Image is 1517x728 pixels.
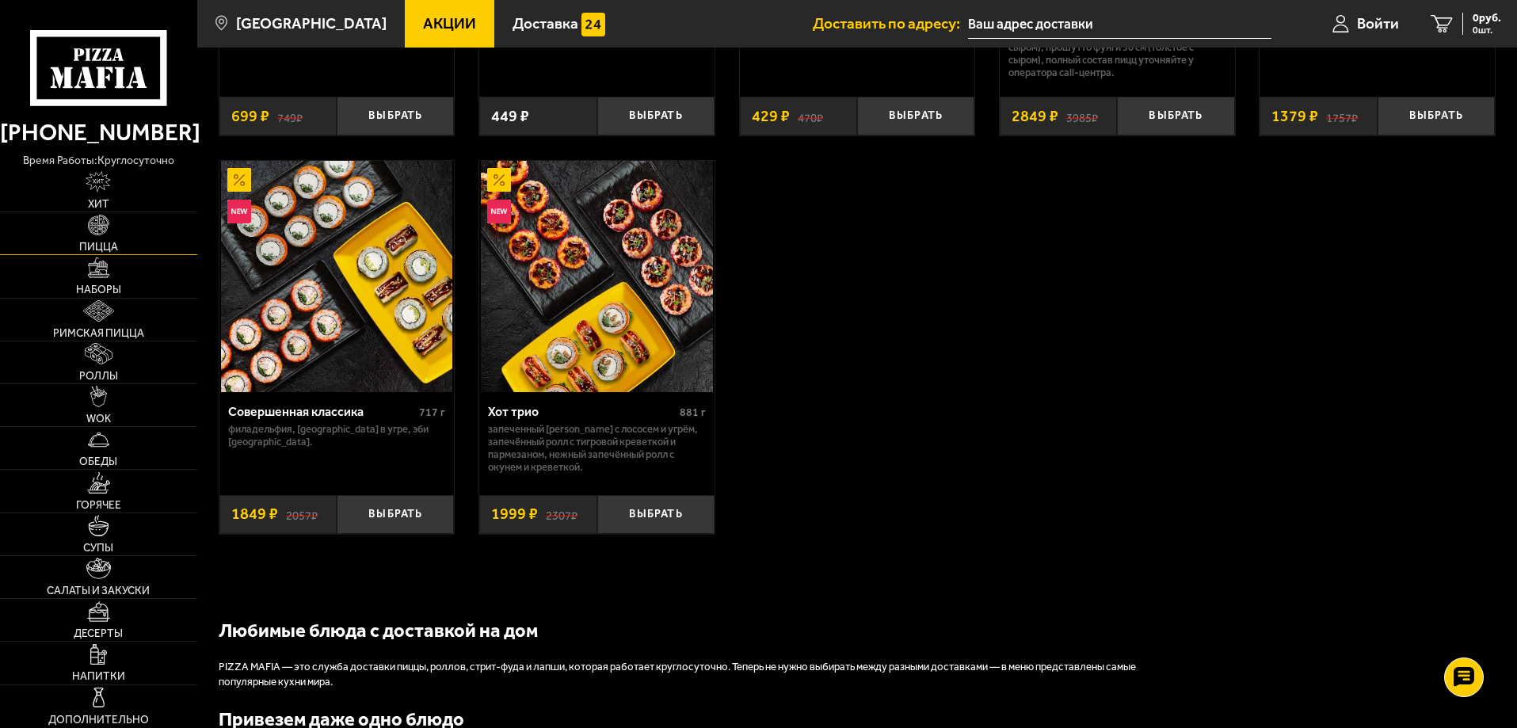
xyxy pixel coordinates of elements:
button: Выбрать [597,495,715,534]
span: Супы [83,543,113,554]
span: 429 ₽ [752,109,790,124]
span: Войти [1357,16,1399,31]
button: Выбрать [337,495,454,534]
s: 3985 ₽ [1066,109,1098,124]
button: Выбрать [1378,97,1495,135]
span: Напитки [72,671,125,682]
a: АкционныйНовинкаХот трио [479,161,715,392]
span: Доставка [513,16,578,31]
span: 1379 ₽ [1271,109,1318,124]
s: 1757 ₽ [1326,109,1358,124]
span: [GEOGRAPHIC_DATA] [236,16,387,31]
p: PIZZA MAFIA — это служба доставки пиццы, роллов, стрит-фуда и лапши, которая работает круглосуточ... [219,660,1169,690]
span: 1999 ₽ [491,506,538,522]
p: Филадельфия, [GEOGRAPHIC_DATA] в угре, Эби [GEOGRAPHIC_DATA]. [228,423,446,448]
div: Хот трио [488,404,676,419]
div: Совершенная классика [228,404,416,419]
span: Роллы [79,371,118,382]
img: Акционный [487,168,511,192]
s: 2057 ₽ [286,506,318,522]
p: Запеченный [PERSON_NAME] с лососем и угрём, Запечённый ролл с тигровой креветкой и пармезаном, Не... [488,423,706,474]
b: Любимые блюда с доставкой на дом [219,619,538,642]
span: Горячее [76,500,121,511]
a: АкционныйНовинкаСовершенная классика [219,161,455,392]
span: 0 руб. [1473,13,1501,24]
button: Выбрать [857,97,974,135]
button: Выбрать [597,97,715,135]
span: Доставить по адресу: [813,16,968,31]
button: Выбрать [1117,97,1234,135]
s: 2307 ₽ [546,506,577,522]
img: Новинка [227,200,251,223]
span: 717 г [419,406,445,419]
span: WOK [86,414,111,425]
input: Ваш адрес доставки [968,10,1271,39]
span: Римская пицца [53,328,144,339]
span: 449 ₽ [491,109,529,124]
img: Акционный [227,168,251,192]
span: 699 ₽ [231,109,269,124]
span: Салаты и закуски [47,585,150,597]
span: 2849 ₽ [1012,109,1058,124]
span: 1849 ₽ [231,506,278,522]
span: 881 г [680,406,706,419]
img: Новинка [487,200,511,223]
span: Дополнительно [48,715,149,726]
button: Выбрать [337,97,454,135]
span: Хит [88,199,109,210]
span: Десерты [74,628,123,639]
span: Акции [423,16,476,31]
s: 749 ₽ [277,109,303,124]
span: Обеды [79,456,117,467]
img: Совершенная классика [221,161,452,392]
span: Наборы [76,284,121,295]
span: 0 шт. [1473,25,1501,35]
s: 470 ₽ [798,109,823,124]
img: Хот трио [481,161,712,392]
span: Пицца [79,242,118,253]
img: 15daf4d41897b9f0e9f617042186c801.svg [581,13,605,36]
